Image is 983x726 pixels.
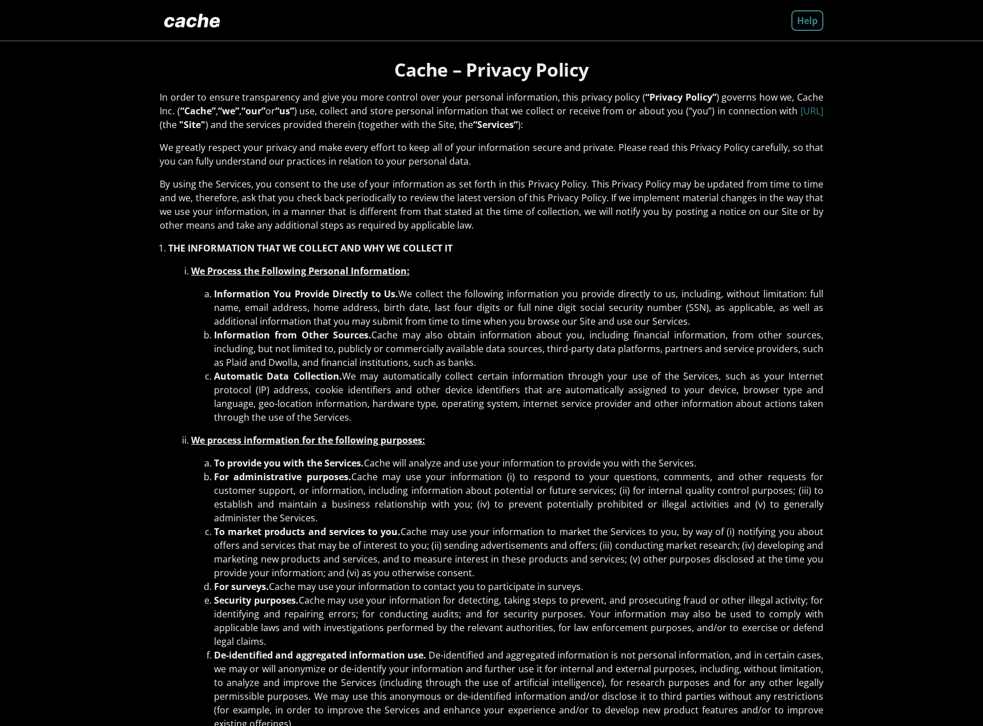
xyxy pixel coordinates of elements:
[160,177,823,232] p: By using the Services, you consent to the use of your information as set forth in this Privacy Po...
[191,434,425,446] b: We process information for the following purposes:
[791,10,823,31] a: Help
[214,525,823,580] li: Cache may use your information to market the Services to you, by way of (i) notifying you about o...
[275,105,294,117] b: “us”
[160,9,225,32] img: Logo
[645,91,716,103] b: “Privacy Policy”
[214,457,364,469] b: To provide you with the Services.
[214,580,269,593] b: For surveys.
[214,370,342,382] b: Automatic Data Collection.
[800,105,823,117] a: [URL]
[214,288,398,300] b: Information You Provide Directly to Us.
[191,265,410,277] b: We Process the Following Personal Information:
[160,58,823,81] h2: Cache – Privacy Policy
[160,141,823,168] p: We greatly respect your privacy and make every effort to keep all of your information secure and ...
[214,580,823,593] li: Cache may use your information to contact you to participate in surveys.
[214,470,351,483] b: For administrative purposes.
[214,329,371,341] b: Information from Other Sources.
[241,105,265,117] b: “our”
[179,118,205,131] b: "Site"
[214,456,823,470] li: Cache will analyze and use your information to provide you with the Services.
[214,369,823,424] li: We may automatically collect certain information through your use of the Services, such as your I...
[214,593,823,648] li: Cache may use your information for detecting, taking steps to prevent, and prosecuting fraud or o...
[218,105,239,117] b: “we”
[473,118,518,131] b: “Services”
[214,649,426,661] b: De-identified and aggregated information use.
[214,328,823,369] li: Cache may also obtain information about you, including financial information, from other sources,...
[168,242,453,254] b: THE INFORMATION THAT WE COLLECT AND WHY WE COLLECT IT
[180,105,216,117] b: “Cache”
[214,594,299,607] b: Security purposes.
[214,525,401,538] b: To market products and services to you.
[214,470,823,525] li: Cache may use your information (i) to respond to your questions, comments, and other requests for...
[160,90,823,131] p: In order to ensure transparency and give you more control over your personal information, this pr...
[214,287,823,328] li: We collect the following information you provide directly to us, including, without limitation: f...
